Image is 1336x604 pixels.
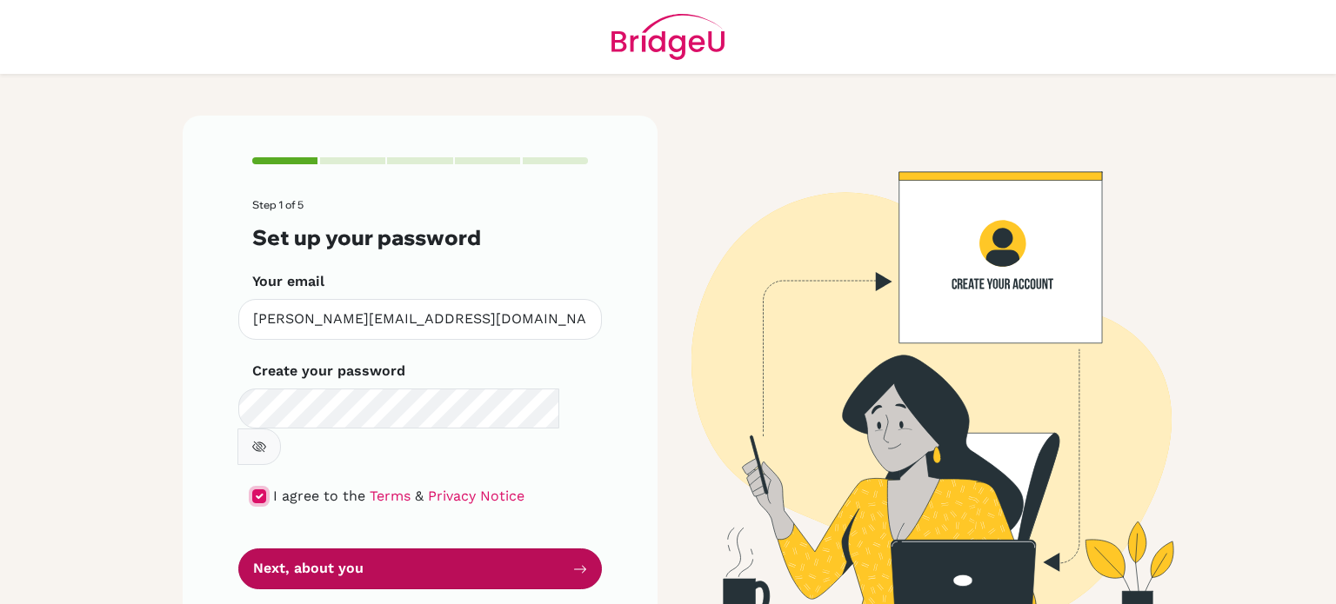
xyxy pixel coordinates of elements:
[238,548,602,589] button: Next, about you
[238,299,602,340] input: Insert your email*
[252,225,588,250] h3: Set up your password
[252,271,324,292] label: Your email
[428,488,524,504] a: Privacy Notice
[273,488,365,504] span: I agree to the
[370,488,411,504] a: Terms
[252,198,304,211] span: Step 1 of 5
[415,488,424,504] span: &
[252,361,405,382] label: Create your password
